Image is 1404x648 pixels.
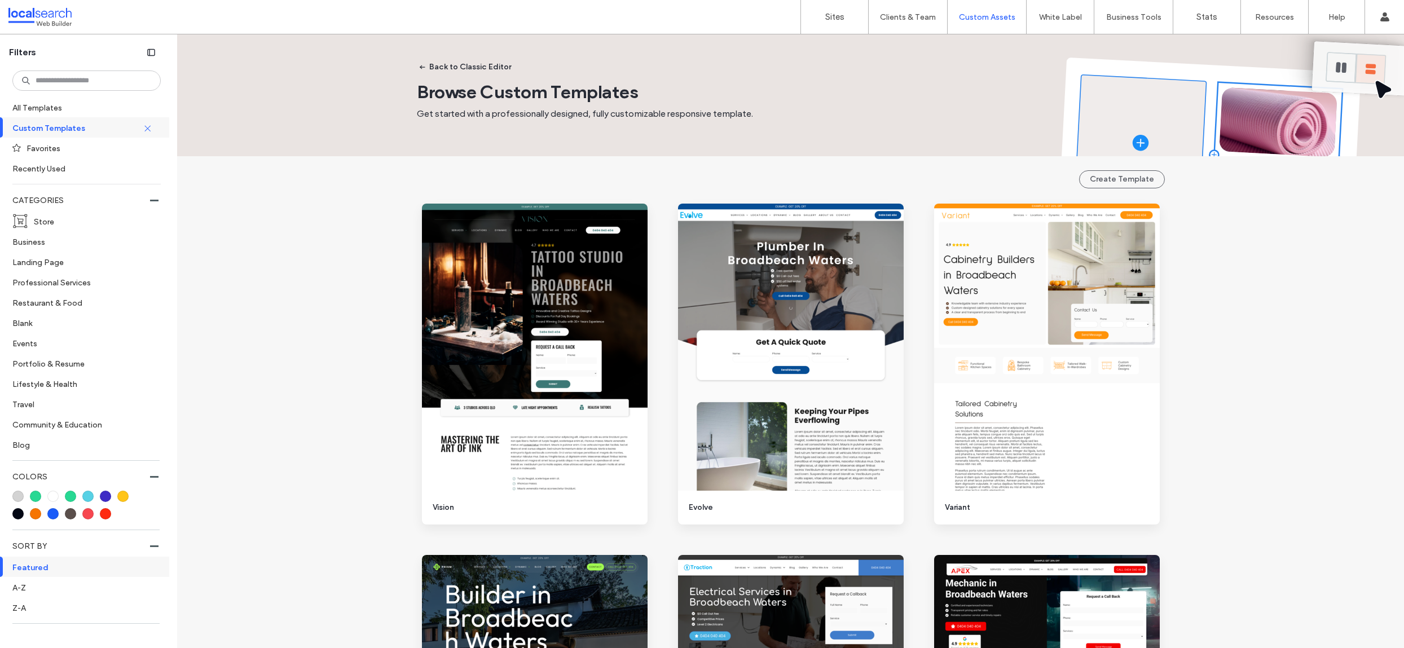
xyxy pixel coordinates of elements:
label: Blog [12,435,151,455]
span: Browse Custom Templates [417,81,639,103]
label: COLORS [12,466,150,487]
label: Portfolio & Resume [12,354,151,373]
label: Favorites [27,138,151,158]
label: Recently Used [12,158,151,178]
label: Travel [12,394,151,414]
label: Landing Page [12,252,151,272]
label: Events [12,333,151,353]
label: Lifestyle & Health [12,374,151,394]
label: Featured [12,557,151,577]
label: Blank [12,313,151,333]
label: Store [34,211,151,231]
label: Business Tools [1106,12,1161,22]
label: Resources [1255,12,1294,22]
label: Help [1328,12,1345,22]
label: Z-A [12,598,159,618]
span: Filters [9,46,36,59]
label: Community & Education [12,415,151,434]
label: Custom Templates [12,118,143,138]
label: Business [12,232,151,252]
label: Restaurant & Food [12,293,151,312]
label: White Label [1039,12,1082,22]
label: All Templates [12,98,159,117]
label: A-Z [12,578,159,597]
button: Back to Classic Editor [409,58,521,76]
label: Clients & Team [880,12,936,22]
span: Get started with a professionally designed, fully customizable responsive template. [417,108,753,119]
label: Professional Services [12,272,151,292]
label: Stats [1196,12,1217,22]
label: Custom Assets [959,12,1015,22]
label: Sites [825,12,844,22]
label: CATEGORIES [12,190,150,211]
button: Create Template [1079,170,1165,188]
label: SORT BY [12,536,150,557]
img: i_cart_boxed [12,213,28,229]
